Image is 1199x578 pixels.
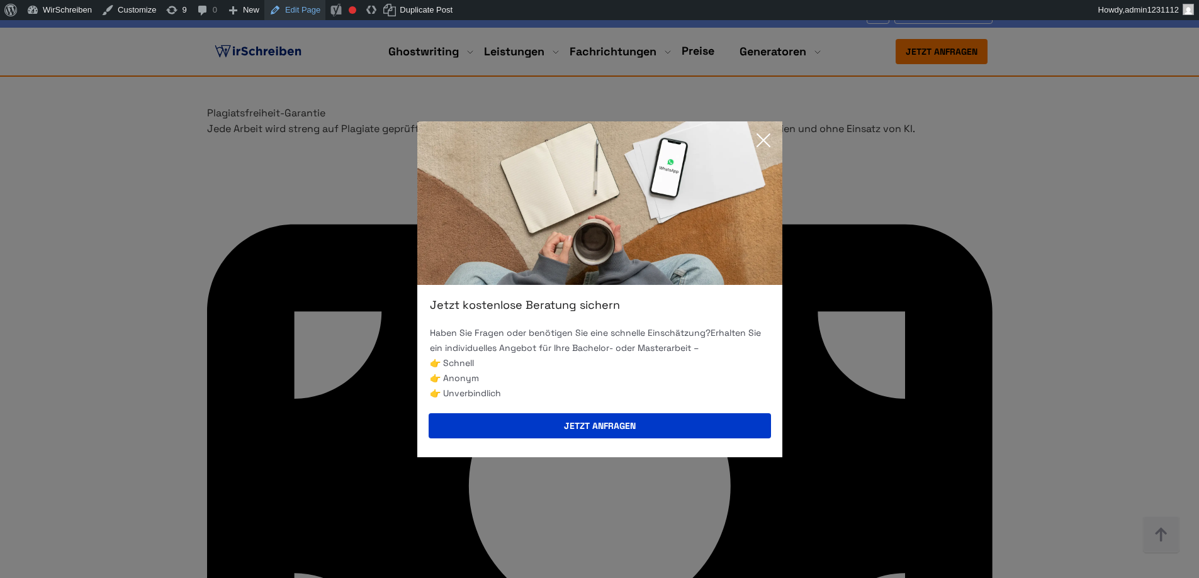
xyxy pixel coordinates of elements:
[430,386,770,401] li: 👉 Unverbindlich
[430,325,770,355] p: Haben Sie Fragen oder benötigen Sie eine schnelle Einschätzung? Erhalten Sie ein individuelles An...
[417,297,782,313] div: Jetzt kostenlose Beratung sichern
[1125,5,1179,14] span: admin1231112
[429,413,771,438] button: Jetzt anfragen
[430,355,770,370] li: 👉 Schnell
[417,121,782,285] img: exit
[349,6,356,14] div: Focus keyphrase not set
[430,370,770,386] li: 👉 Anonym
